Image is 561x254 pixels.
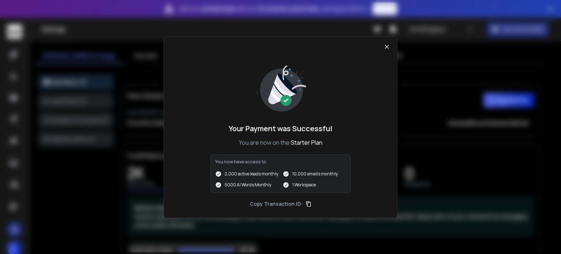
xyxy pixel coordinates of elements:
[239,138,323,147] p: You are now on the
[253,61,308,116] img: image
[283,171,346,177] div: 10,000 emails monthly
[283,182,346,188] div: 1 Workspace
[215,171,278,177] div: 2,000 active leads monthly
[215,182,278,188] div: 5000 AI Words Monthly
[291,139,323,147] span: Starter Plan
[250,200,303,208] p: Copy Transaction ID:
[229,124,332,134] h1: Your Payment was Successful
[215,159,346,165] p: You now have access to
